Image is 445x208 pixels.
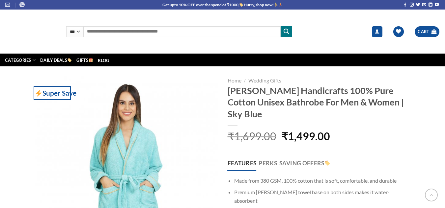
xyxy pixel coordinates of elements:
b: Get upto 10% OFF over the spend of ₹1000, Hurry, shop now! [162,2,274,7]
a: Follow on YouTube [435,3,439,7]
span: Saving offers [279,159,331,168]
a: Send us an email [422,3,426,7]
a: View cart [415,26,439,37]
span: Made from 380 GSM, 100% cotton that is soft, comfortable, and durable [234,177,397,184]
span: Features [228,159,257,168]
nav: Breadcrumb [228,76,410,85]
img: Kritarth Handicrafts [5,17,56,46]
img: 🎁 [89,58,93,62]
bdi: 1,699.00 [228,130,276,143]
img: 🏃 [274,3,278,7]
a: Follow on Instagram [410,3,414,7]
a: Follow on Twitter [416,3,420,7]
a: Wedding Gifts [248,77,281,83]
img: 🏷️ [239,3,243,7]
button: Go to top [425,189,438,201]
h1: [PERSON_NAME] Handicrafts 100% Pure Cotton Unisex Bathrobe For Men & Women | Sky Blue [228,85,410,120]
a: Home [228,77,241,83]
a: Follow on LinkedIn [429,3,432,7]
img: 🏷️ [325,160,331,166]
span: Perks [259,159,277,168]
span: Cart [418,28,430,35]
a: Blog [98,57,109,64]
span: ₹ [228,130,234,143]
span: Premium [PERSON_NAME] towel base on both sides makes it water-absorbent [234,189,390,204]
a: Gifts [76,55,93,65]
button: Submit [281,26,292,37]
img: 🏃 [279,3,283,7]
span: ₹ [281,130,288,143]
img: 🏷️ [68,58,72,62]
a: Daily Deals [40,55,72,65]
span: / [244,77,246,83]
a: Follow on Facebook [403,3,407,7]
a: Categories [5,54,36,66]
a: Login [372,26,382,37]
bdi: 1,499.00 [281,130,330,143]
a: Wishlist [393,26,404,37]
